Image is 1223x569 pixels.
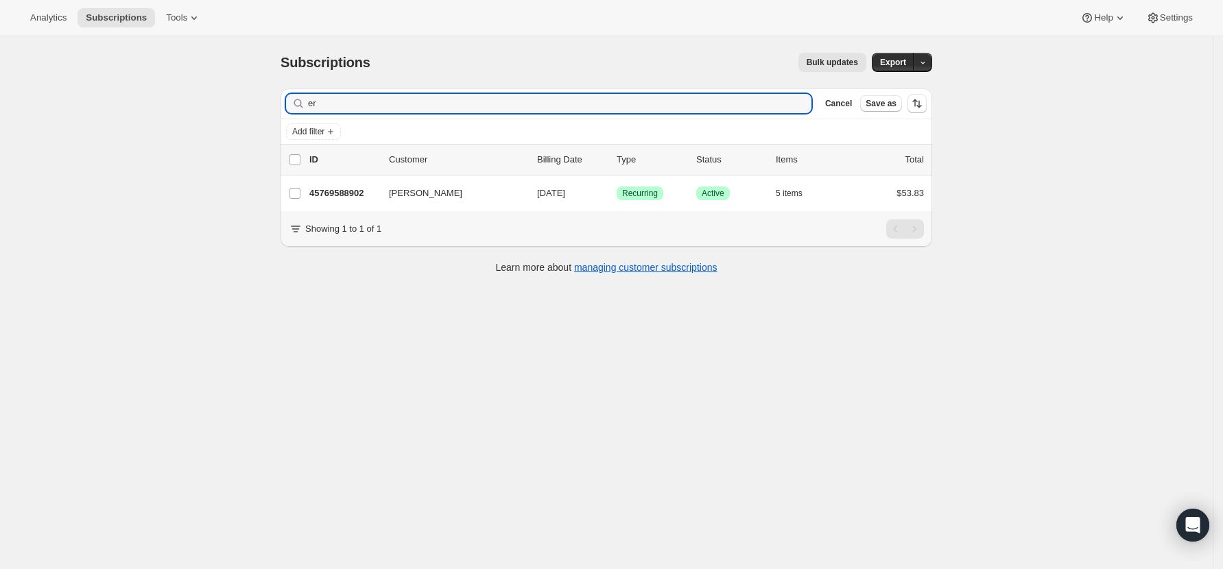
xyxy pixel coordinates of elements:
[825,98,852,109] span: Cancel
[872,53,914,72] button: Export
[776,188,803,199] span: 5 items
[866,98,897,109] span: Save as
[381,182,518,204] button: [PERSON_NAME]
[617,153,685,167] div: Type
[22,8,75,27] button: Analytics
[622,188,658,199] span: Recurring
[292,126,324,137] span: Add filter
[281,55,370,70] span: Subscriptions
[537,188,565,198] span: [DATE]
[807,57,858,68] span: Bulk updates
[776,184,818,203] button: 5 items
[158,8,209,27] button: Tools
[309,184,924,203] div: 45769588902[PERSON_NAME][DATE]SuccessRecurringSuccessActive5 items$53.83
[1176,509,1209,542] div: Open Intercom Messenger
[309,153,924,167] div: IDCustomerBilling DateTypeStatusItemsTotal
[166,12,187,23] span: Tools
[1160,12,1193,23] span: Settings
[309,186,378,200] p: 45769588902
[702,188,724,199] span: Active
[860,95,902,112] button: Save as
[86,12,147,23] span: Subscriptions
[1072,8,1135,27] button: Help
[389,153,526,167] p: Customer
[389,186,462,200] span: [PERSON_NAME]
[798,53,866,72] button: Bulk updates
[886,219,924,239] nav: Pagination
[776,153,844,167] div: Items
[574,262,717,273] a: managing customer subscriptions
[907,94,927,113] button: Sort the results
[1138,8,1201,27] button: Settings
[305,222,381,236] p: Showing 1 to 1 of 1
[308,94,811,113] input: Filter subscribers
[905,153,924,167] p: Total
[78,8,155,27] button: Subscriptions
[309,153,378,167] p: ID
[880,57,906,68] span: Export
[30,12,67,23] span: Analytics
[286,123,341,140] button: Add filter
[537,153,606,167] p: Billing Date
[696,153,765,167] p: Status
[496,261,717,274] p: Learn more about
[897,188,924,198] span: $53.83
[1094,12,1113,23] span: Help
[820,95,857,112] button: Cancel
